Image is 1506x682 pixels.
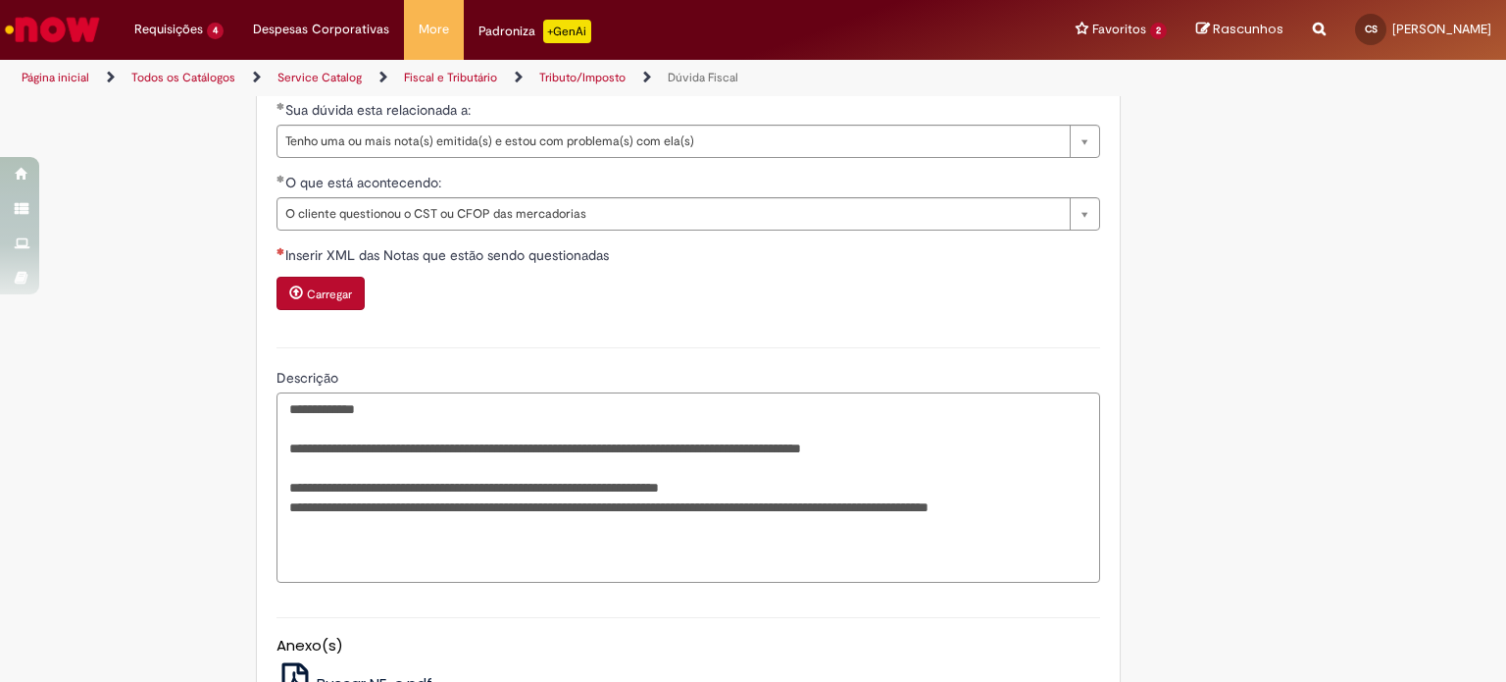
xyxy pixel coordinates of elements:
a: Service Catalog [277,70,362,85]
img: ServiceNow [2,10,103,49]
span: Sua dúvida esta relacionada a: [285,101,475,119]
span: 4 [207,23,224,39]
a: Todos os Catálogos [131,70,235,85]
span: Requisições [134,20,203,39]
a: Dúvida Fiscal [668,70,738,85]
span: 2 [1150,23,1167,39]
span: Rascunhos [1213,20,1283,38]
span: Despesas Corporativas [253,20,389,39]
span: Favoritos [1092,20,1146,39]
span: [PERSON_NAME] [1392,21,1491,37]
button: Carregar anexo de Inserir XML das Notas que estão sendo questionadas Required [276,277,365,310]
a: Tributo/Imposto [539,70,626,85]
a: Página inicial [22,70,89,85]
a: Rascunhos [1196,21,1283,39]
span: Obrigatório Preenchido [276,175,285,183]
p: +GenAi [543,20,591,43]
h5: Anexo(s) [276,638,1100,655]
textarea: Descrição [276,393,1100,583]
span: Obrigatório Preenchido [276,102,285,110]
span: Inserir XML das Notas que estão sendo questionadas [285,246,613,264]
small: Carregar [307,287,352,302]
div: Padroniza [478,20,591,43]
span: Tenho uma ou mais nota(s) emitida(s) e estou com problema(s) com ela(s) [285,126,1060,157]
span: CS [1365,23,1378,35]
ul: Trilhas de página [15,60,989,96]
span: O que está acontecendo: [285,174,445,191]
span: Descrição [276,369,342,387]
a: Fiscal e Tributário [404,70,497,85]
span: Necessários [276,247,285,255]
span: O cliente questionou o CST ou CFOP das mercadorias [285,198,1060,230]
span: More [419,20,449,39]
